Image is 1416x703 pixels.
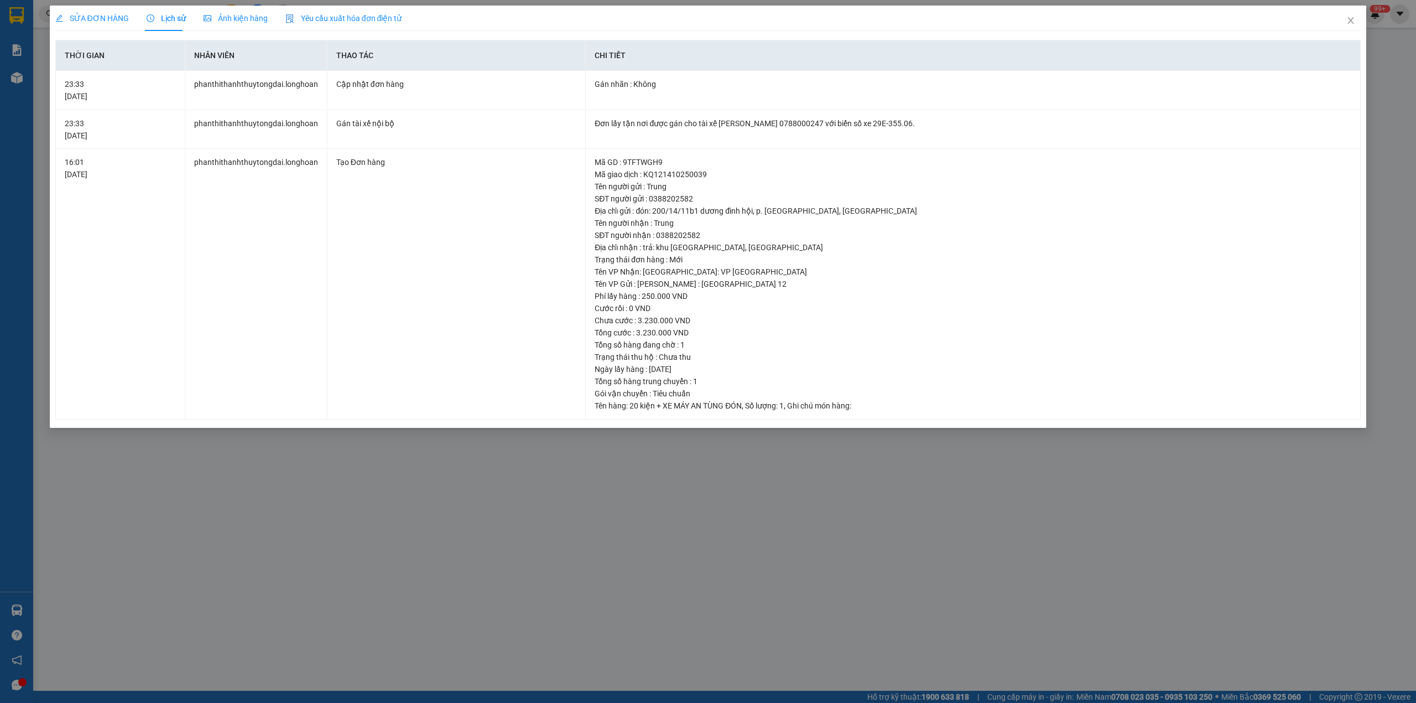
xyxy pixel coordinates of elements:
div: 23:33 [DATE] [65,78,176,102]
div: Tên người gửi : Trung [595,180,1351,193]
td: phanthithanhthuytongdai.longhoan [185,110,327,149]
div: Tổng cước : 3.230.000 VND [595,327,1351,339]
div: Tên hàng: , Số lượng: , Ghi chú món hàng: [595,400,1351,412]
div: Trạng thái thu hộ : Chưa thu [595,351,1351,363]
div: Mã giao dịch : KQ121410250039 [595,168,1351,180]
img: icon [285,14,294,23]
div: Tên VP Gửi : [PERSON_NAME] : [GEOGRAPHIC_DATA] 12 [595,278,1351,290]
span: Yêu cầu xuất hóa đơn điện tử [285,14,402,23]
div: Gán nhãn : Không [595,78,1351,90]
div: Phí lấy hàng : 250.000 VND [595,290,1351,302]
div: Cước rồi : 0 VND [595,302,1351,314]
div: Gán tài xế nội bộ [336,117,577,130]
span: 1 [779,401,784,410]
span: 20 kiện + XE MÁY AN TÙNG ĐÓN [629,401,742,410]
div: Cập nhật đơn hàng [336,78,577,90]
span: close [1346,16,1355,25]
div: Tên VP Nhận: [GEOGRAPHIC_DATA]: VP [GEOGRAPHIC_DATA] [595,266,1351,278]
div: Địa chỉ gửi : đón: 200/14/11b1 dương đình hội, p. [GEOGRAPHIC_DATA], [GEOGRAPHIC_DATA] [595,205,1351,217]
div: Tổng số hàng đang chờ : 1 [595,339,1351,351]
span: Lịch sử [147,14,186,23]
div: Tổng số hàng trung chuyển : 1 [595,375,1351,387]
div: Đơn lấy tận nơi được gán cho tài xế [PERSON_NAME] 0788000247 với biển số xe 29E-355.06. [595,117,1351,130]
div: Trạng thái đơn hàng : Mới [595,254,1351,266]
span: edit [55,14,63,22]
div: Chưa cước : 3.230.000 VND [595,314,1351,327]
div: Địa chỉ nhận : trả: khu [GEOGRAPHIC_DATA], [GEOGRAPHIC_DATA] [595,241,1351,254]
div: 16:01 [DATE] [65,156,176,180]
td: phanthithanhthuytongdai.longhoan [185,71,327,110]
div: SĐT người nhận : 0388202582 [595,229,1351,241]
button: Close [1335,6,1366,37]
th: Nhân viên [185,40,327,71]
div: Gói vận chuyển : Tiêu chuẩn [595,387,1351,400]
td: phanthithanhthuytongdai.longhoan [185,149,327,420]
div: Ngày lấy hàng : [DATE] [595,363,1351,375]
div: Mã GD : 9TFTWGH9 [595,156,1351,168]
th: Thao tác [327,40,586,71]
div: 23:33 [DATE] [65,117,176,142]
th: Thời gian [56,40,185,71]
span: Ảnh kiện hàng [204,14,268,23]
div: Tạo Đơn hàng [336,156,577,168]
span: picture [204,14,211,22]
span: clock-circle [147,14,154,22]
span: SỬA ĐƠN HÀNG [55,14,129,23]
div: SĐT người gửi : 0388202582 [595,193,1351,205]
div: Tên người nhận : Trung [595,217,1351,229]
th: Chi tiết [586,40,1361,71]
